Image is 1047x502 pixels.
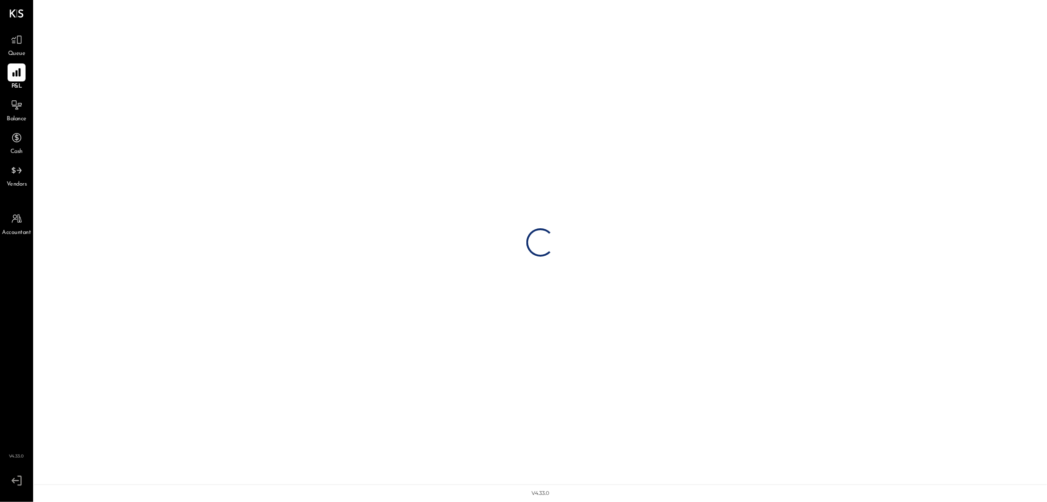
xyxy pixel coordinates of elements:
[0,161,33,189] a: Vendors
[11,82,22,91] span: P&L
[7,180,27,189] span: Vendors
[0,31,33,58] a: Queue
[2,229,31,237] span: Accountant
[8,50,26,58] span: Queue
[0,96,33,124] a: Balance
[0,210,33,237] a: Accountant
[0,63,33,91] a: P&L
[0,129,33,156] a: Cash
[10,148,23,156] span: Cash
[7,115,27,124] span: Balance
[532,490,550,497] div: v 4.33.0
